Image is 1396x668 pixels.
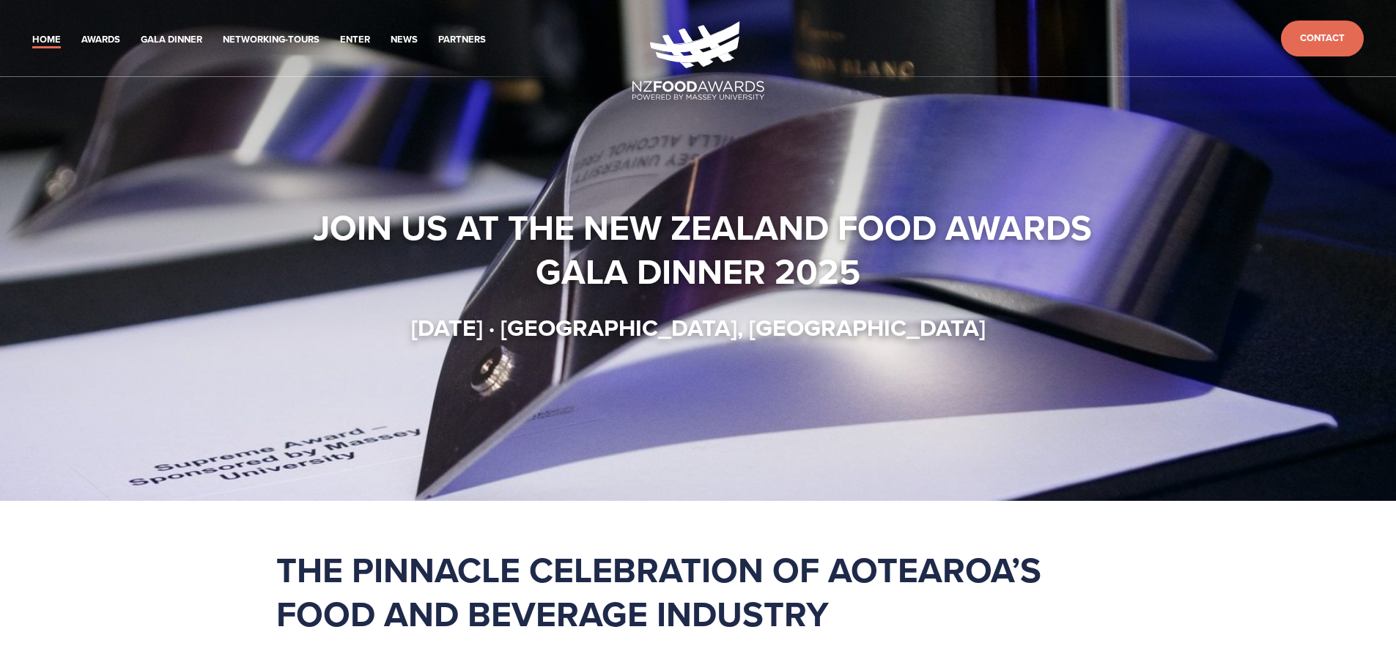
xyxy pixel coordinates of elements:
a: Home [32,32,61,48]
a: Contact [1281,21,1364,56]
strong: Join us at the New Zealand Food Awards Gala Dinner 2025 [313,202,1101,297]
a: Partners [438,32,486,48]
a: Awards [81,32,120,48]
strong: [DATE] · [GEOGRAPHIC_DATA], [GEOGRAPHIC_DATA] [411,310,986,345]
a: Enter [340,32,370,48]
a: Gala Dinner [141,32,202,48]
a: Networking-Tours [223,32,320,48]
h1: The pinnacle celebration of Aotearoa’s food and beverage industry [276,548,1120,636]
a: News [391,32,418,48]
